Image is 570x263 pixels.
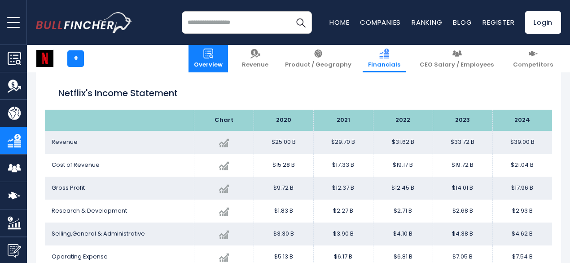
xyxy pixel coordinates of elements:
td: $19.72 B [433,154,492,177]
img: bullfincher logo [36,12,132,33]
td: $3.90 B [313,223,373,245]
button: Search [289,11,312,34]
span: Research & Development [52,206,127,215]
td: $17.96 B [492,177,552,200]
a: Blog [453,18,472,27]
span: Operating Expense [52,252,108,261]
td: $1.83 B [254,200,313,223]
span: Product / Geography [285,61,351,69]
a: Go to homepage [36,12,132,33]
th: 2021 [313,110,373,131]
a: Ranking [412,18,442,27]
td: $9.72 B [254,177,313,200]
span: Revenue [52,138,78,146]
td: $2.93 B [492,200,552,223]
td: $25.00 B [254,131,313,154]
a: Financials [363,45,406,72]
td: $19.17 B [373,154,433,177]
td: $3.30 B [254,223,313,245]
th: 2022 [373,110,433,131]
span: Overview [194,61,223,69]
td: $2.71 B [373,200,433,223]
a: Login [525,11,561,34]
td: $12.45 B [373,177,433,200]
td: $2.68 B [433,200,492,223]
span: Revenue [242,61,268,69]
a: + [67,50,84,67]
td: $2.27 B [313,200,373,223]
td: $15.28 B [254,154,313,177]
td: $21.04 B [492,154,552,177]
td: $29.70 B [313,131,373,154]
td: $33.72 B [433,131,492,154]
a: Overview [189,45,228,72]
a: CEO Salary / Employees [414,45,499,72]
a: Product / Geography [280,45,357,72]
th: 2024 [492,110,552,131]
td: $4.10 B [373,223,433,245]
td: $4.62 B [492,223,552,245]
a: Revenue [237,45,274,72]
td: $39.00 B [492,131,552,154]
span: CEO Salary / Employees [420,61,494,69]
span: Financials [368,61,400,69]
span: Gross Profit [52,183,85,192]
img: NFLX logo [36,50,53,67]
th: Chart [194,110,254,131]
span: Cost of Revenue [52,160,100,169]
th: 2020 [254,110,313,131]
h1: Netflix's Income Statement [58,86,539,100]
td: $14.01 B [433,177,492,200]
span: Competitors [513,61,553,69]
a: Home [329,18,349,27]
a: Companies [360,18,401,27]
td: $17.33 B [313,154,373,177]
th: 2023 [433,110,492,131]
td: $4.38 B [433,223,492,245]
a: Register [482,18,514,27]
span: Selling,General & Administrative [52,229,145,238]
td: $12.37 B [313,177,373,200]
td: $31.62 B [373,131,433,154]
a: Competitors [508,45,558,72]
